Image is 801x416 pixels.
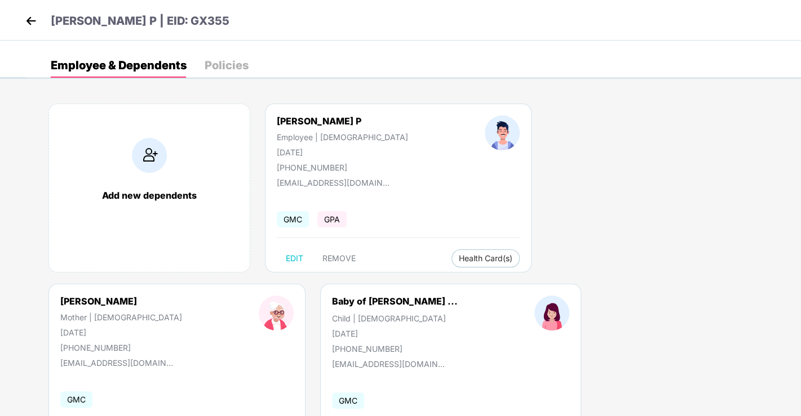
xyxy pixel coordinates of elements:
div: [PERSON_NAME] [60,296,182,307]
div: Mother | [DEMOGRAPHIC_DATA] [60,312,182,322]
img: profileImage [485,115,520,150]
p: [PERSON_NAME] P | EID: GX355 [51,12,229,30]
div: Child | [DEMOGRAPHIC_DATA] [332,314,458,323]
div: [EMAIL_ADDRESS][DOMAIN_NAME] [332,359,445,369]
div: [PHONE_NUMBER] [277,163,408,172]
div: [PERSON_NAME] P [277,115,408,127]
div: Baby of [PERSON_NAME] ... [332,296,458,307]
div: [PHONE_NUMBER] [60,343,182,352]
span: GMC [277,211,309,227]
div: [DATE] [277,147,408,157]
button: Health Card(s) [452,249,520,267]
button: REMOVE [313,249,365,267]
div: Policies [205,60,249,71]
span: Health Card(s) [459,256,512,261]
span: GMC [332,392,364,409]
div: Employee | [DEMOGRAPHIC_DATA] [277,132,408,142]
img: addIcon [132,138,167,173]
button: EDIT [277,249,312,267]
div: [EMAIL_ADDRESS][DOMAIN_NAME] [60,358,173,368]
div: Employee & Dependents [51,60,187,71]
img: profileImage [534,296,569,330]
div: [PHONE_NUMBER] [332,344,458,354]
div: Add new dependents [60,190,238,201]
span: GMC [60,391,92,408]
span: GPA [317,211,347,227]
span: EDIT [286,254,303,263]
img: back [23,12,39,29]
img: profileImage [259,296,294,330]
span: REMOVE [322,254,356,263]
div: [DATE] [332,329,458,338]
div: [DATE] [60,328,182,337]
div: [EMAIL_ADDRESS][DOMAIN_NAME] [277,178,390,187]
